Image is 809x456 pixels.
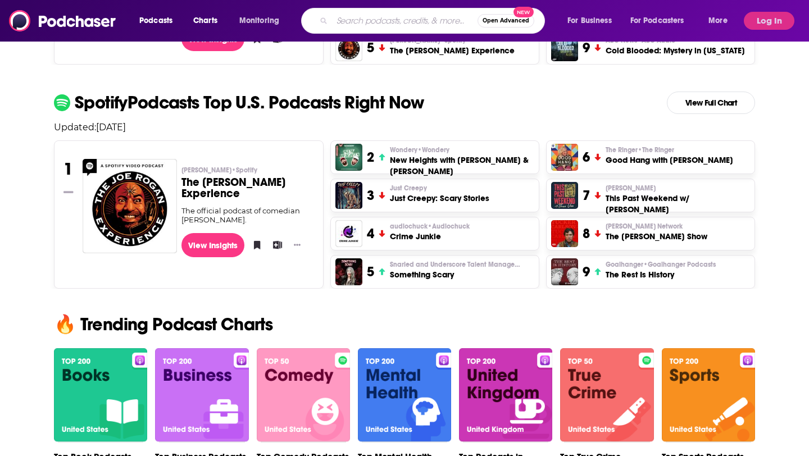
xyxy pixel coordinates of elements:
[83,159,177,253] a: The Joe Rogan Experience
[551,34,578,61] img: Cold Blooded: Mystery in Alaska
[638,146,674,154] span: • The Ringer
[551,220,578,247] img: The Tucker Carlson Show
[583,39,590,56] h3: 9
[606,145,674,154] span: The Ringer
[181,166,315,175] p: Joe Rogan • Spotify
[63,159,73,179] h3: 1
[606,184,656,193] span: [PERSON_NAME]
[606,193,750,215] h3: This Past Weekend w/ [PERSON_NAME]
[551,144,578,171] img: Good Hang with Amy Poehler
[367,39,374,56] h3: 5
[390,222,470,231] span: audiochuck
[606,222,683,231] span: [PERSON_NAME] Network
[551,258,578,285] a: The Rest Is History
[662,348,755,443] img: banner-Top Sports Podcasts
[390,145,534,154] p: Wondery • Wondery
[560,348,653,443] img: banner-Top True Crime Podcasts
[335,144,362,171] a: New Heights with Jason & Travis Kelce
[181,166,257,175] span: [PERSON_NAME]
[459,348,552,443] img: banner-Top Podcasts in United Kingdom
[335,34,362,61] a: The Joe Rogan Experience
[390,260,525,280] a: Snarled and Underscore Talent ManagementSomething Scary
[312,8,556,34] div: Search podcasts, credits, & more...
[643,261,716,268] span: • Goalhanger Podcasts
[269,236,280,253] button: Add to List
[630,13,684,29] span: For Podcasters
[606,260,716,280] a: Goalhanger•Goalhanger PodcastsThe Rest Is History
[483,18,529,24] span: Open Advanced
[567,13,612,29] span: For Business
[390,193,489,204] h3: Just Creepy: Scary Stories
[257,348,350,443] img: banner-Top Comedy Podcasts
[560,12,626,30] button: open menu
[583,263,590,280] h3: 9
[637,37,675,44] span: • ABC Audio
[193,13,217,29] span: Charts
[417,146,449,154] span: • Wondery
[708,13,728,29] span: More
[583,187,590,204] h3: 7
[606,145,733,154] p: The Ringer • The Ringer
[701,12,742,30] button: open menu
[358,348,451,443] img: banner-Top Mental Health Podcasts
[335,258,362,285] a: Something Scary
[606,154,733,166] h3: Good Hang with [PERSON_NAME]
[390,36,515,56] a: [PERSON_NAME]•SpotifyThe [PERSON_NAME] Experience
[390,145,449,154] span: Wondery
[583,149,590,166] h3: 6
[390,145,534,177] a: Wondery•WonderyNew Heights with [PERSON_NAME] & [PERSON_NAME]
[335,182,362,209] img: Just Creepy: Scary Stories
[390,184,427,193] span: Just Creepy
[139,13,172,29] span: Podcasts
[335,220,362,247] img: Crime Junkie
[332,12,478,30] input: Search podcasts, credits, & more...
[390,231,470,242] h3: Crime Junkie
[249,236,260,253] button: Bookmark Podcast
[478,14,534,28] button: Open AdvancedNew
[367,187,374,204] h3: 3
[390,184,489,204] a: Just CreepyJust Creepy: Scary Stories
[181,166,315,206] a: [PERSON_NAME]•SpotifyThe [PERSON_NAME] Experience
[606,222,707,242] a: [PERSON_NAME] NetworkThe [PERSON_NAME] Show
[667,92,755,114] a: View Full Chart
[390,45,515,56] h3: The [PERSON_NAME] Experience
[606,36,745,56] a: ABC News•ABC AudioCold Blooded: Mystery in [US_STATE]
[744,12,794,30] button: Log In
[181,233,245,257] a: View Insights
[45,122,764,133] p: Updated: [DATE]
[75,94,424,112] p: Spotify Podcasts Top U.S. Podcasts Right Now
[367,263,374,280] h3: 5
[239,13,279,29] span: Monitoring
[231,166,257,174] span: • Spotify
[390,184,489,193] p: Just Creepy
[583,225,590,242] h3: 8
[9,10,117,31] a: Podchaser - Follow, Share and Rate Podcasts
[606,184,750,193] p: Theo Von
[606,222,707,231] p: Tucker Carlson Network
[54,348,147,443] img: banner-Top Book Podcasts
[606,231,707,242] h3: The [PERSON_NAME] Show
[367,225,374,242] h3: 4
[54,94,70,111] img: spotify Icon
[390,269,525,280] h3: Something Scary
[440,37,466,44] span: • Spotify
[390,222,470,242] a: audiochuck•AudiochuckCrime Junkie
[623,12,701,30] button: open menu
[551,182,578,209] img: This Past Weekend w/ Theo Von
[186,12,224,30] a: Charts
[428,222,470,230] span: • Audiochuck
[513,7,534,17] span: New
